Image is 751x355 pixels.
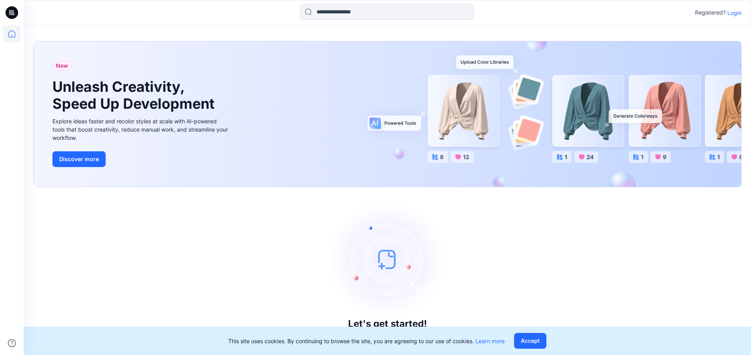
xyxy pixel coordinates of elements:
h3: Let's get started! [348,318,427,329]
a: Discover more [52,151,230,167]
span: New [56,61,68,71]
a: Learn more [475,338,505,344]
p: Registered? [695,8,726,17]
div: Explore ideas faster and recolor styles at scale with AI-powered tools that boost creativity, red... [52,117,230,142]
button: Accept [514,333,546,349]
h1: Unleash Creativity, Speed Up Development [52,78,218,112]
img: empty-state-image.svg [328,200,447,318]
button: Discover more [52,151,106,167]
p: This site uses cookies. By continuing to browse the site, you are agreeing to our use of cookies. [228,337,505,345]
p: Login [727,9,742,17]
